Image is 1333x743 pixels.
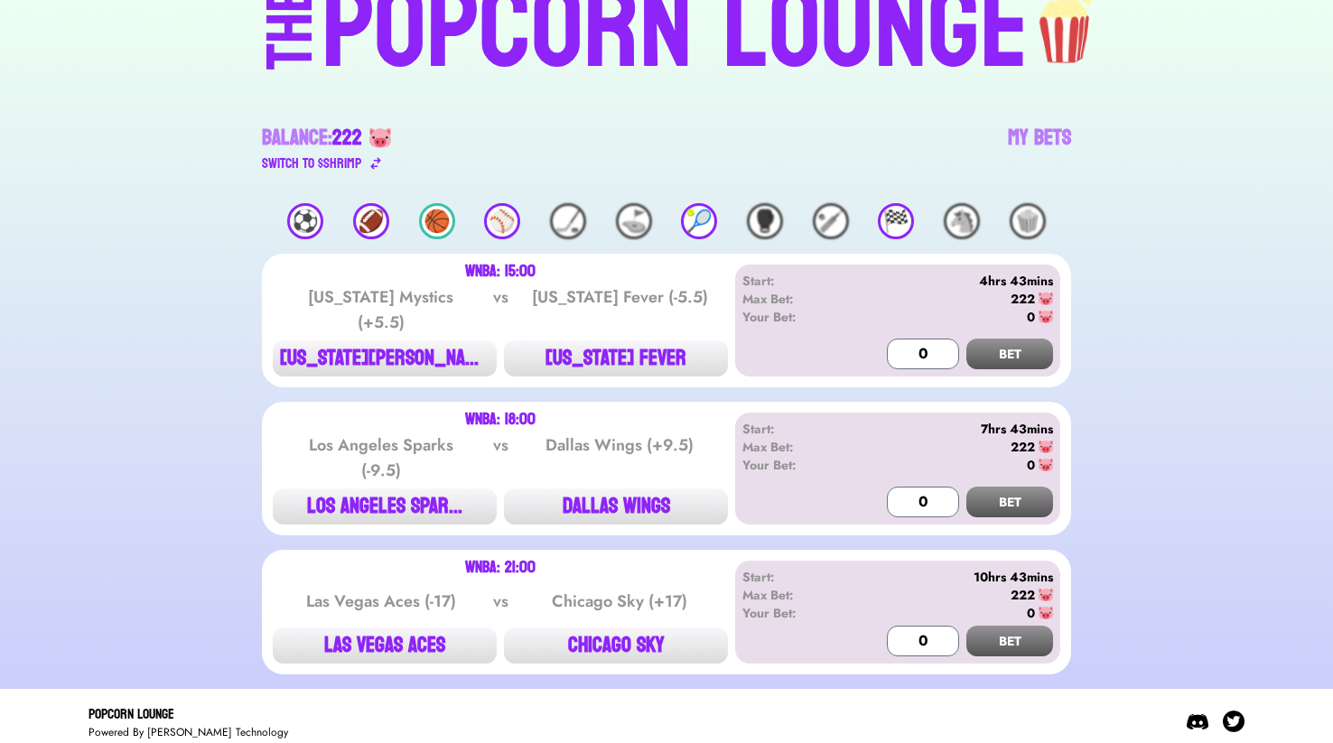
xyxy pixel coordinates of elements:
[1039,292,1053,306] img: 🐷
[742,290,846,308] div: Max Bet:
[465,413,536,427] div: WNBA: 18:00
[528,589,711,614] div: Chicago Sky (+17)
[89,725,288,739] div: Powered By [PERSON_NAME] Technology
[742,568,846,586] div: Start:
[742,272,846,290] div: Start:
[273,340,497,376] button: [US_STATE][PERSON_NAME]...
[1027,604,1035,622] div: 0
[528,432,711,483] div: Dallas Wings (+9.5)
[966,339,1053,369] button: BET
[332,118,362,157] span: 222
[273,488,497,525] button: LOS ANGELES SPAR...
[846,420,1053,438] div: 7hrs 43mins
[966,487,1053,517] button: BET
[742,586,846,604] div: Max Bet:
[1027,456,1035,474] div: 0
[369,127,391,149] img: 🐷
[287,203,323,239] div: ⚽️
[1011,586,1035,604] div: 222
[1039,458,1053,472] img: 🐷
[419,203,455,239] div: 🏀
[273,627,497,664] button: LAS VEGAS ACES
[742,308,846,326] div: Your Bet:
[616,203,652,239] div: ⛳️
[966,626,1053,656] button: BET
[1011,438,1035,456] div: 222
[1039,606,1053,620] img: 🐷
[944,203,980,239] div: 🐴
[681,203,717,239] div: 🎾
[465,561,536,575] div: WNBA: 21:00
[742,420,846,438] div: Start:
[742,438,846,456] div: Max Bet:
[1039,310,1053,324] img: 🐷
[290,589,472,614] div: Las Vegas Aces (-17)
[1008,124,1071,174] a: My Bets
[1039,440,1053,454] img: 🐷
[846,272,1053,290] div: 4hrs 43mins
[742,456,846,474] div: Your Bet:
[504,488,728,525] button: DALLAS WINGS
[489,589,512,614] div: vs
[290,432,472,483] div: Los Angeles Sparks (-9.5)
[813,203,849,239] div: 🏏
[353,203,389,239] div: 🏈
[290,284,472,335] div: [US_STATE] Mystics (+5.5)
[89,703,288,725] div: Popcorn Lounge
[465,265,536,279] div: WNBA: 15:00
[747,203,783,239] div: 🥊
[528,284,711,335] div: [US_STATE] Fever (-5.5)
[504,340,728,376] button: [US_STATE] FEVER
[846,568,1053,586] div: 10hrs 43mins
[262,153,361,174] div: Switch to $ SHRIMP
[504,627,728,664] button: CHICAGO SKY
[1011,290,1035,308] div: 222
[489,432,512,483] div: vs
[550,203,586,239] div: 🏒
[742,604,846,622] div: Your Bet:
[484,203,520,239] div: ⚾️
[262,124,362,153] div: Balance:
[1027,308,1035,326] div: 0
[1187,710,1208,732] img: Discord
[1223,710,1244,732] img: Twitter
[1039,588,1053,602] img: 🐷
[878,203,914,239] div: 🏁
[489,284,512,335] div: vs
[1010,203,1046,239] div: 🍿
